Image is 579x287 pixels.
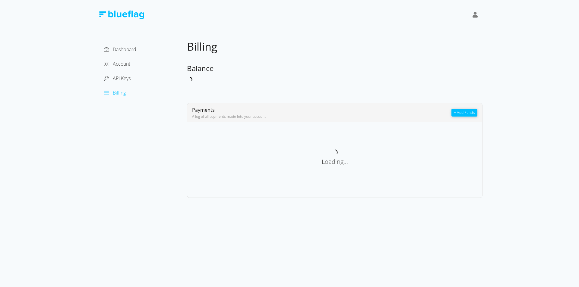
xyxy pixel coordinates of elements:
span: Balance [187,63,214,73]
img: Blue Flag Logo [99,11,144,19]
span: Account [113,61,130,67]
a: Billing [104,89,126,96]
a: Account [104,61,130,67]
div: Loading... [192,157,477,166]
a: API Keys [104,75,131,82]
div: A log of all payments made into your account [192,114,451,119]
button: + Add Funds [451,109,477,117]
span: Payments [192,107,215,113]
a: Dashboard [104,46,136,53]
span: Billing [113,89,126,96]
span: Billing [187,39,217,54]
span: API Keys [113,75,131,82]
span: Dashboard [113,46,136,53]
